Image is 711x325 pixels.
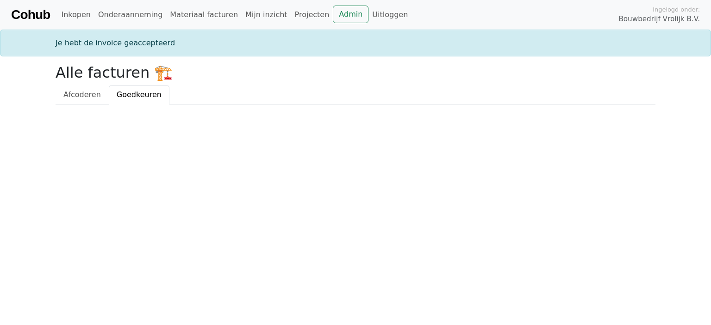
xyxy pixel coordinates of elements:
[109,85,169,104] a: Goedkeuren
[63,90,101,99] span: Afcoderen
[653,5,700,14] span: Ingelogd onder:
[291,6,333,24] a: Projecten
[618,14,700,25] span: Bouwbedrijf Vrolijk B.V.
[166,6,242,24] a: Materiaal facturen
[11,4,50,26] a: Cohub
[56,85,109,104] a: Afcoderen
[117,90,162,99] span: Goedkeuren
[242,6,291,24] a: Mijn inzicht
[333,6,368,23] a: Admin
[94,6,166,24] a: Onderaanneming
[50,37,661,49] div: Je hebt de invoice geaccepteerd
[56,64,655,81] h2: Alle facturen 🏗️
[57,6,94,24] a: Inkopen
[368,6,412,24] a: Uitloggen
